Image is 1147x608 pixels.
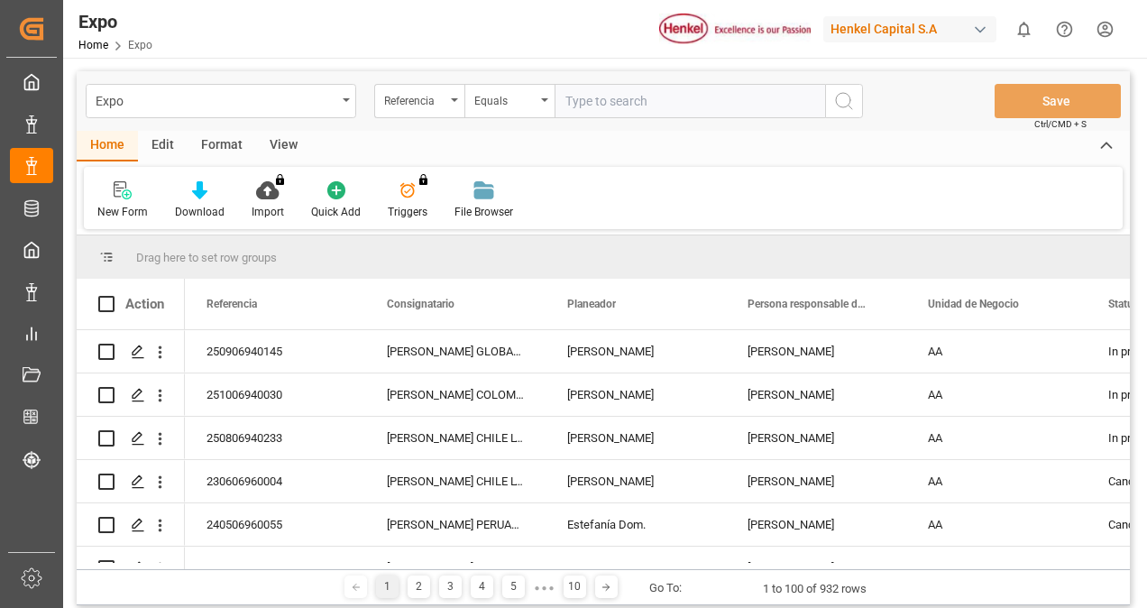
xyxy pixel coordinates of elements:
[125,296,164,312] div: Action
[185,503,365,546] div: 240506960055
[659,14,811,45] img: Henkel%20logo.jpg_1689854090.jpg
[546,330,726,373] div: [PERSON_NAME]
[906,460,1087,502] div: AA
[206,298,257,310] span: Referencia
[825,84,863,118] button: search button
[77,460,185,503] div: Press SPACE to select this row.
[726,547,906,589] div: [PERSON_NAME]
[546,417,726,459] div: [PERSON_NAME]
[384,88,445,109] div: Referencia
[78,39,108,51] a: Home
[86,84,356,118] button: open menu
[97,204,148,220] div: New Form
[96,88,336,111] div: Expo
[408,576,430,598] div: 2
[136,251,277,264] span: Drag here to set row groups
[77,417,185,460] div: Press SPACE to select this row.
[439,576,462,598] div: 3
[185,373,365,416] div: 251006940030
[546,373,726,416] div: [PERSON_NAME]
[555,84,825,118] input: Type to search
[928,298,1019,310] span: Unidad de Negocio
[726,503,906,546] div: [PERSON_NAME]
[376,576,399,598] div: 1
[726,417,906,459] div: [PERSON_NAME]
[256,131,311,161] div: View
[906,503,1087,546] div: AA
[138,131,188,161] div: Edit
[464,84,555,118] button: open menu
[502,576,525,598] div: 5
[78,8,152,35] div: Expo
[77,503,185,547] div: Press SPACE to select this row.
[387,298,454,310] span: Consignatario
[365,417,546,459] div: [PERSON_NAME] CHILE LTDA.
[748,298,868,310] span: Persona responsable de seguimiento
[365,373,546,416] div: [PERSON_NAME] COLOMBIANA S.A.S.
[77,131,138,161] div: Home
[726,460,906,502] div: [PERSON_NAME]
[185,417,365,459] div: 250806940233
[188,131,256,161] div: Format
[311,204,361,220] div: Quick Add
[763,580,867,598] div: 1 to 100 of 932 rows
[564,576,586,598] div: 10
[185,547,365,589] div: 230906960038
[995,84,1121,118] button: Save
[454,204,513,220] div: File Browser
[365,503,546,546] div: [PERSON_NAME] PERUANA, S.A.
[823,16,996,42] div: Henkel Capital S.A
[185,460,365,502] div: 230606960004
[374,84,464,118] button: open menu
[185,330,365,373] div: 250906940145
[365,460,546,502] div: [PERSON_NAME] CHILE LTDA.
[649,579,682,597] div: Go To:
[726,373,906,416] div: [PERSON_NAME]
[906,373,1087,416] div: AA
[906,330,1087,373] div: AA
[823,12,1004,46] button: Henkel Capital S.A
[77,547,185,590] div: Press SPACE to select this row.
[1108,298,1139,310] span: Status
[1004,9,1044,50] button: show 0 new notifications
[474,88,536,109] div: Equals
[534,581,554,594] div: ● ● ●
[906,547,1087,589] div: AA
[567,298,616,310] span: Planeador
[365,330,546,373] div: [PERSON_NAME] GLOBAL SUPPLY CHAIN B.V
[906,417,1087,459] div: AA
[175,204,225,220] div: Download
[365,547,546,589] div: [PERSON_NAME] PERUANA, S.A.
[1034,117,1087,131] span: Ctrl/CMD + S
[471,576,493,598] div: 4
[77,330,185,373] div: Press SPACE to select this row.
[1044,9,1085,50] button: Help Center
[546,460,726,502] div: [PERSON_NAME]
[726,330,906,373] div: [PERSON_NAME]
[77,373,185,417] div: Press SPACE to select this row.
[546,547,726,589] div: Estefanía Dom.
[546,503,726,546] div: Estefanía Dom.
